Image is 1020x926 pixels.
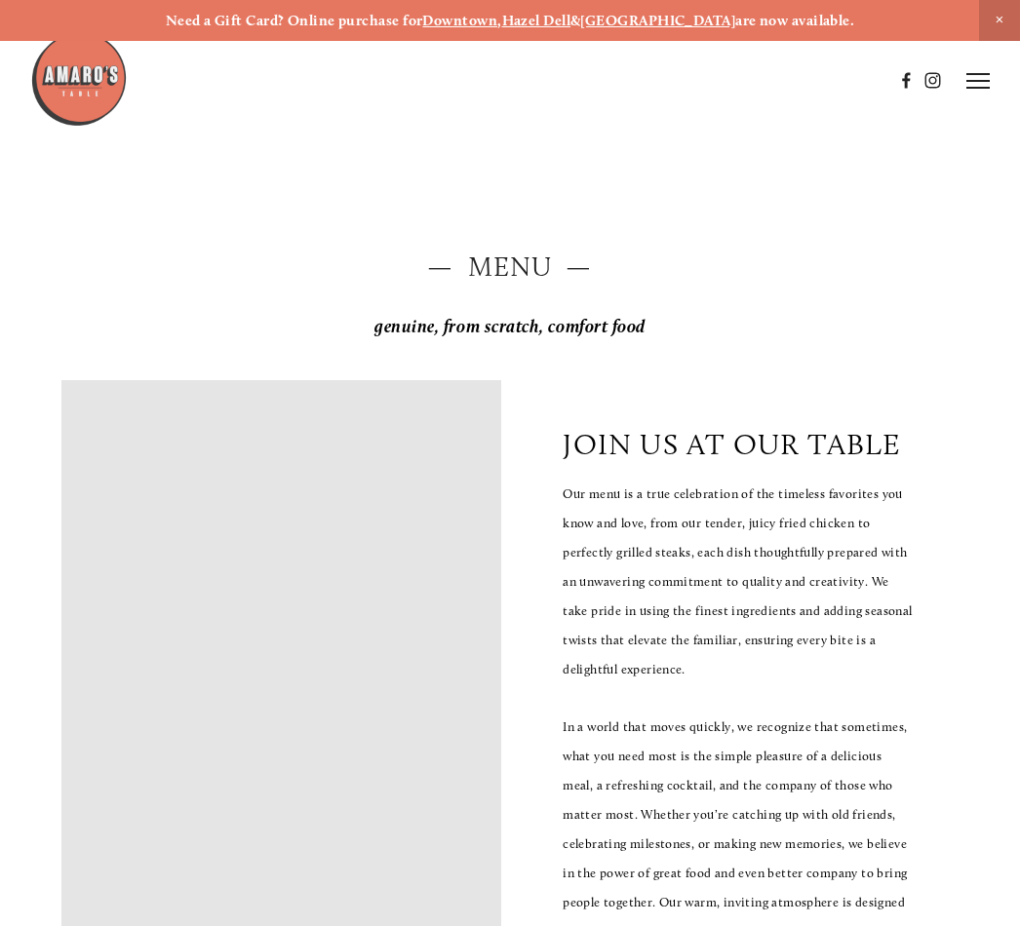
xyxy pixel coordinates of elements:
[166,12,423,29] strong: Need a Gift Card? Online purchase for
[422,12,497,29] a: Downtown
[735,12,854,29] strong: are now available.
[580,12,735,29] a: [GEOGRAPHIC_DATA]
[374,316,646,337] em: genuine, from scratch, comfort food
[570,12,580,29] strong: &
[502,12,571,29] a: Hazel Dell
[61,249,960,287] h2: — Menu —
[563,427,901,462] p: join us at our table
[497,12,501,29] strong: ,
[30,30,128,128] img: Amaro's Table
[563,480,915,683] p: Our menu is a true celebration of the timeless favorites you know and love, from our tender, juic...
